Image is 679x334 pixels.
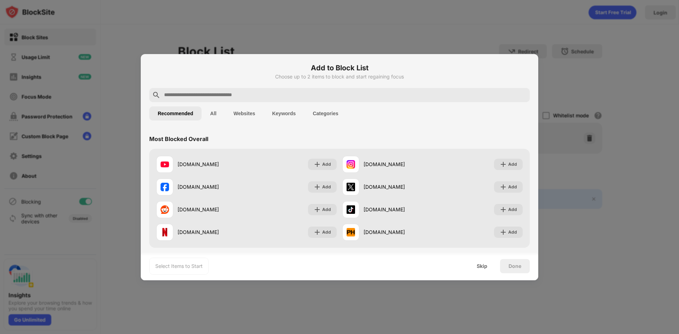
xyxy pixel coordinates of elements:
[178,228,246,236] div: [DOMAIN_NAME]
[364,183,433,191] div: [DOMAIN_NAME]
[304,106,347,121] button: Categories
[322,229,331,236] div: Add
[161,160,169,169] img: favicons
[508,161,517,168] div: Add
[152,91,161,99] img: search.svg
[161,205,169,214] img: favicons
[178,160,246,168] div: [DOMAIN_NAME]
[161,228,169,236] img: favicons
[322,183,331,191] div: Add
[161,183,169,191] img: favicons
[149,74,530,80] div: Choose up to 2 items to block and start regaining focus
[263,106,304,121] button: Keywords
[347,183,355,191] img: favicons
[509,263,521,269] div: Done
[347,205,355,214] img: favicons
[508,229,517,236] div: Add
[225,106,263,121] button: Websites
[178,206,246,213] div: [DOMAIN_NAME]
[322,161,331,168] div: Add
[477,263,487,269] div: Skip
[149,106,202,121] button: Recommended
[364,228,433,236] div: [DOMAIN_NAME]
[508,206,517,213] div: Add
[149,135,208,142] div: Most Blocked Overall
[155,263,203,270] div: Select Items to Start
[508,183,517,191] div: Add
[202,106,225,121] button: All
[322,206,331,213] div: Add
[347,228,355,236] img: favicons
[149,63,530,73] h6: Add to Block List
[178,183,246,191] div: [DOMAIN_NAME]
[364,160,433,168] div: [DOMAIN_NAME]
[347,160,355,169] img: favicons
[364,206,433,213] div: [DOMAIN_NAME]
